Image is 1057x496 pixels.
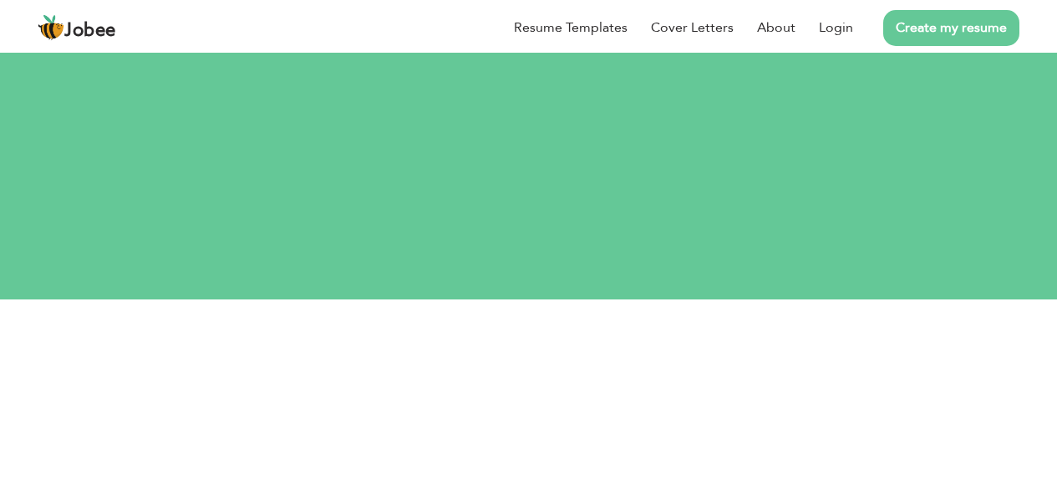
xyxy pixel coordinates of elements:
a: Resume Templates [514,18,628,38]
a: About [757,18,795,38]
a: Jobee [38,14,116,41]
a: Login [819,18,853,38]
img: jobee.io [38,14,64,41]
a: Create my resume [883,10,1019,46]
span: Jobee [64,22,116,40]
a: Cover Letters [651,18,734,38]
